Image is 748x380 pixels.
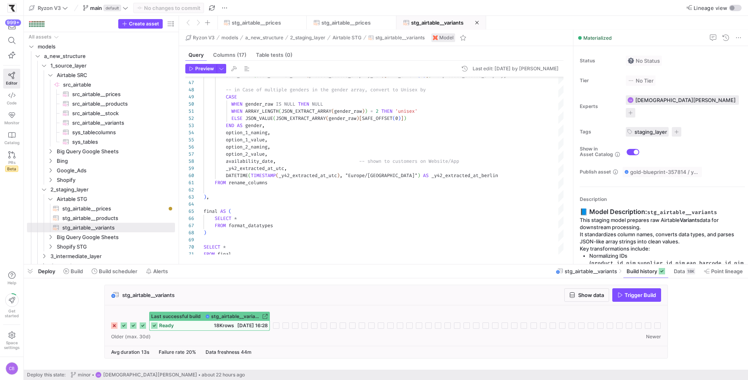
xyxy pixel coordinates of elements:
[647,209,717,216] code: stg_airtable__variants
[27,147,175,156] div: Press SPACE to select this row.
[331,108,334,114] span: (
[27,70,175,80] div: Press SPACE to select this row.
[57,166,174,175] span: Google_Ads
[3,1,20,15] a: https://storage.googleapis.com/y42-prod-data-exchange/images/sBsRsYb6BHzNxH9w4w8ylRuridc3cmH4JEFn...
[333,35,362,41] span: Airtable STG
[626,75,656,86] button: No tierNo Tier
[27,251,175,261] div: Press SPACE to select this row.
[8,160,15,165] span: PRs
[214,322,234,328] span: 18K rows
[27,232,175,242] div: Press SPACE to select this row.
[44,52,174,61] span: a_new_structure
[3,268,20,289] button: Help
[57,147,174,156] span: Big Query Google Sheets
[281,108,331,114] span: JSON_EXTRACT_ARRAY
[226,144,267,150] span: option_2_naming
[273,115,276,122] span: (
[591,260,636,266] code: product_id_pim
[262,122,265,129] span: ,
[630,169,700,175] span: gold-blueprint-357814 / y42_Ryzon_V3_main / stg_airtable__variants
[95,372,102,378] div: CB
[27,372,65,378] span: Deploy this state:
[635,129,667,135] span: staging_layer
[365,108,367,114] span: )
[3,89,20,108] a: Code
[417,172,420,179] span: )
[231,115,242,122] span: ELSE
[185,251,194,258] div: 71
[185,208,194,215] div: 65
[27,99,175,108] div: Press SPACE to select this row.
[3,128,20,148] a: Catalog
[62,204,166,213] span: stg_airtable__prices​​​​​​​​​​
[104,5,121,11] span: default
[312,101,323,107] span: NULL
[141,349,149,355] span: 13s
[3,108,20,128] a: Monitor
[204,244,220,250] span: SELECT
[60,264,87,278] button: Build
[71,268,83,274] span: Build
[395,108,417,114] span: 'unisex'
[5,166,18,172] span: Beta
[57,156,174,166] span: Bing
[213,52,246,58] span: Columns
[612,288,661,302] button: Trigger Build
[226,122,234,129] span: END
[122,292,175,298] span: stg_airtable__variants
[27,99,175,108] a: src_airtable__products​​​​​​​​​
[674,268,685,274] span: Data
[366,33,427,42] button: stg_airtable__variants
[72,99,166,108] span: src_airtable__products​​​​​​​​​
[686,268,695,274] div: 18K
[50,252,174,261] span: 3_intermediate_layer
[3,69,20,89] a: Editor
[211,314,261,319] span: stg_airtable__variants
[298,101,309,107] span: THEN
[265,137,267,143] span: ,
[50,185,174,194] span: 2_staging_layer
[376,108,379,114] span: 2
[637,260,685,266] code: supplier_id_pim
[628,77,634,84] img: No tier
[231,108,242,114] span: WHEN
[27,108,175,118] a: src_airtable__stock​​​​​​​​​
[273,158,276,164] span: ,
[111,349,140,355] span: Avg duration
[229,179,267,186] span: rename_columns
[3,328,20,353] a: Spacesettings
[185,222,194,229] div: 67
[185,236,194,243] div: 69
[7,100,17,105] span: Code
[381,108,392,114] span: THEN
[27,194,175,204] div: Press SPACE to select this row.
[694,5,727,11] span: Lineage view
[185,122,194,129] div: 53
[245,122,262,129] span: gender
[185,186,194,193] div: 62
[627,268,657,274] span: Build history
[580,58,619,64] span: Status
[27,80,175,89] a: src_airtable​​​​​​​​
[27,223,175,232] a: stg_airtable__variants​​​​​​​​​​
[27,51,175,61] div: Press SPACE to select this row.
[401,115,404,122] span: ]
[78,372,91,378] span: minor
[7,280,17,285] span: Help
[628,58,660,64] span: No Status
[27,3,70,13] button: Ryzon V3
[185,158,194,165] div: 58
[680,217,700,223] strong: Variants
[473,66,559,71] div: Last edit: [DATE] by [PERSON_NAME]
[251,172,276,179] span: TIMESTAMP
[627,97,634,103] div: CB
[185,129,194,136] div: 54
[185,100,194,108] div: 50
[623,167,702,177] button: gold-blueprint-357814 / y42_Ryzon_V3_main / stg_airtable__variants
[185,243,194,251] div: 70
[326,115,329,122] span: (
[279,172,337,179] span: _y42_extracted_at_utc
[29,34,52,40] div: All assets
[265,151,267,157] span: ,
[3,19,20,33] button: 999+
